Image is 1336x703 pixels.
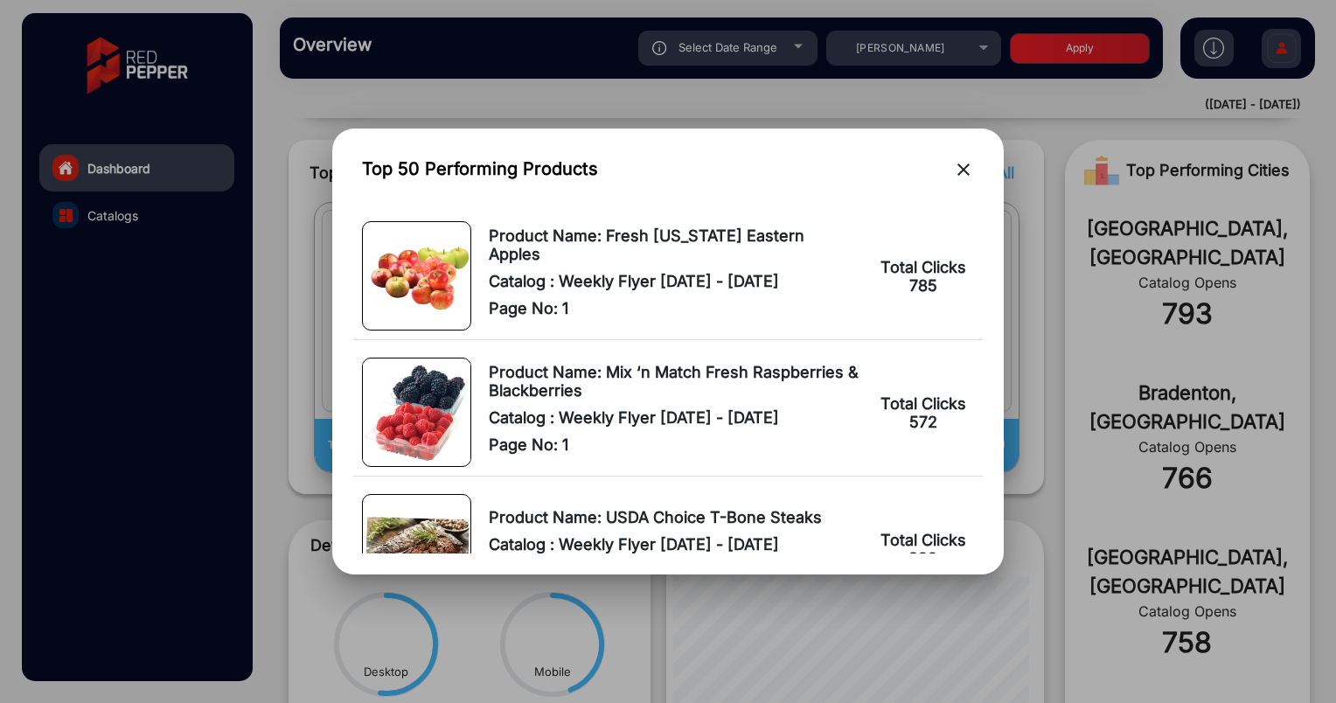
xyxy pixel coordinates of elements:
[489,408,860,427] span: Catalog : Weekly Flyer [DATE] - [DATE]
[880,394,966,413] span: Total Clicks
[363,236,470,317] img: Product Image
[489,435,860,454] span: Page No: 1
[489,299,860,317] span: Page No: 1
[362,158,598,179] h3: Top 50 Performing Products
[880,531,966,549] span: Total Clicks
[489,363,860,400] span: Product Name: Mix ‘n Match Fresh Raspberries & Blackberries
[909,276,937,295] span: 785
[489,226,860,263] span: Product Name: Fresh [US_STATE] Eastern Apples
[880,258,966,276] span: Total Clicks
[489,272,860,290] span: Catalog : Weekly Flyer [DATE] - [DATE]
[489,508,859,526] span: Product Name: USDA Choice T-Bone Steaks
[363,515,470,581] img: Product Image
[909,413,937,431] span: 572
[489,535,859,553] span: Catalog : Weekly Flyer [DATE] - [DATE]
[953,159,974,180] mat-icon: close
[908,549,937,567] span: 399
[363,363,470,462] img: Product Image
